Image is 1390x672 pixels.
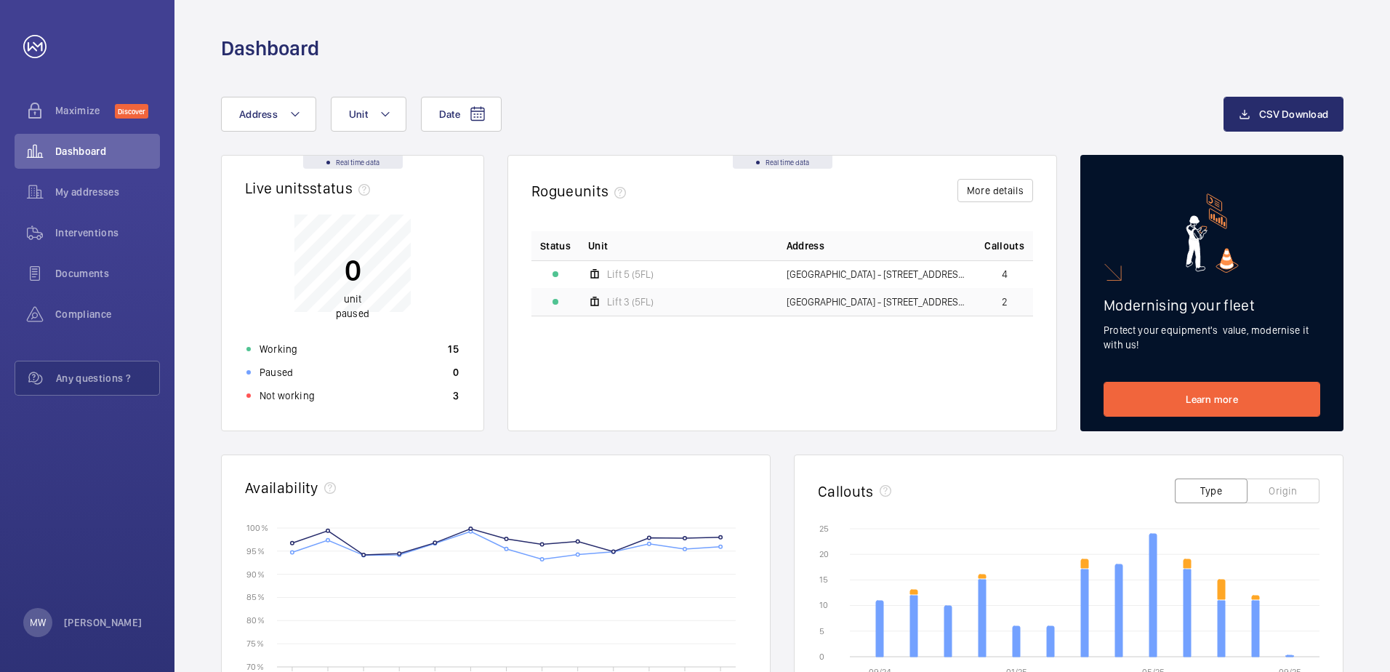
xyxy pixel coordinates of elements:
[1002,297,1008,307] span: 2
[30,615,46,630] p: MW
[1175,479,1248,503] button: Type
[239,108,278,120] span: Address
[819,652,824,662] text: 0
[819,575,828,585] text: 15
[984,239,1024,253] span: Callouts
[246,639,264,649] text: 75 %
[733,156,832,169] div: Real time data
[787,269,968,279] span: [GEOGRAPHIC_DATA] - [STREET_ADDRESS][PERSON_NAME]
[331,97,406,132] button: Unit
[55,225,160,240] span: Interventions
[310,179,376,197] span: status
[260,388,315,403] p: Not working
[819,524,829,534] text: 25
[1259,108,1328,120] span: CSV Download
[336,308,369,319] span: paused
[453,388,459,403] p: 3
[1104,382,1320,417] a: Learn more
[421,97,502,132] button: Date
[246,569,265,579] text: 90 %
[787,239,824,253] span: Address
[55,185,160,199] span: My addresses
[260,365,293,380] p: Paused
[439,108,460,120] span: Date
[540,239,571,253] p: Status
[349,108,368,120] span: Unit
[64,615,142,630] p: [PERSON_NAME]
[531,182,632,200] h2: Rogue
[818,482,874,500] h2: Callouts
[246,661,264,671] text: 70 %
[574,182,632,200] span: units
[588,239,608,253] span: Unit
[607,297,654,307] span: Lift 3 (5FL)
[607,269,654,279] span: Lift 5 (5FL)
[246,545,265,556] text: 95 %
[55,144,160,159] span: Dashboard
[336,292,369,321] p: unit
[115,104,148,119] span: Discover
[957,179,1033,202] button: More details
[1002,269,1008,279] span: 4
[260,342,297,356] p: Working
[819,549,829,559] text: 20
[55,266,160,281] span: Documents
[1104,323,1320,352] p: Protect your equipment's value, modernise it with us!
[787,297,968,307] span: [GEOGRAPHIC_DATA] - [STREET_ADDRESS][PERSON_NAME]
[819,600,828,610] text: 10
[1247,479,1319,503] button: Origin
[245,479,318,497] h2: Availability
[221,97,316,132] button: Address
[1186,193,1239,273] img: marketing-card.svg
[448,342,459,356] p: 15
[336,252,369,288] p: 0
[246,592,265,602] text: 85 %
[453,365,459,380] p: 0
[55,103,115,118] span: Maximize
[221,35,319,62] h1: Dashboard
[55,307,160,321] span: Compliance
[245,179,376,197] h2: Live units
[246,615,265,625] text: 80 %
[1104,296,1320,314] h2: Modernising your fleet
[303,156,403,169] div: Real time data
[246,522,268,532] text: 100 %
[56,371,159,385] span: Any questions ?
[819,626,824,636] text: 5
[1224,97,1343,132] button: CSV Download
